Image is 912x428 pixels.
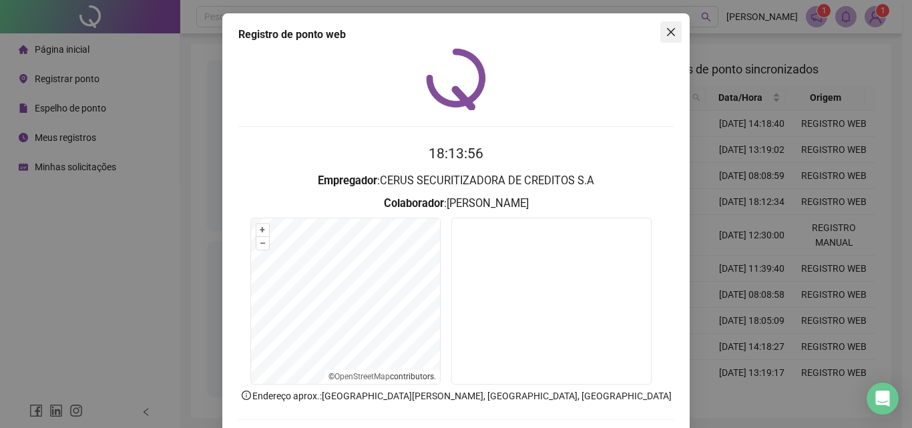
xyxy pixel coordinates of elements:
[318,174,377,187] strong: Empregador
[238,195,674,212] h3: : [PERSON_NAME]
[238,172,674,190] h3: : CERUS SECURITIZADORA DE CREDITOS S.A
[867,383,899,415] div: Open Intercom Messenger
[660,21,682,43] button: Close
[256,237,269,250] button: –
[429,146,483,162] time: 18:13:56
[426,48,486,110] img: QRPoint
[256,224,269,236] button: +
[384,197,444,210] strong: Colaborador
[238,27,674,43] div: Registro de ponto web
[334,372,390,381] a: OpenStreetMap
[240,389,252,401] span: info-circle
[238,389,674,403] p: Endereço aprox. : [GEOGRAPHIC_DATA][PERSON_NAME], [GEOGRAPHIC_DATA], [GEOGRAPHIC_DATA]
[328,372,436,381] li: © contributors.
[666,27,676,37] span: close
